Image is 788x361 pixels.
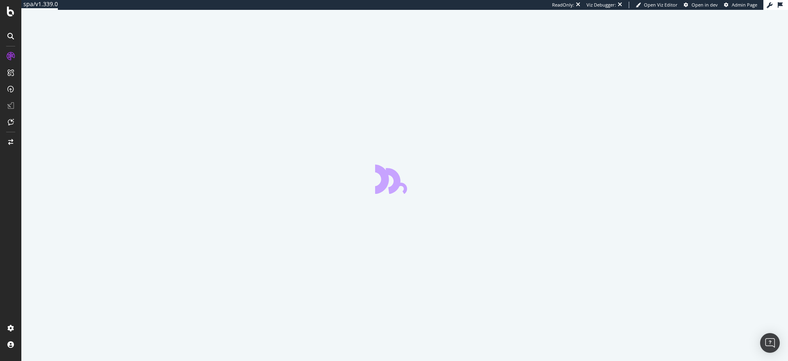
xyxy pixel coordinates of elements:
a: Admin Page [724,2,757,8]
div: animation [375,164,434,194]
span: Open in dev [692,2,718,8]
div: Viz Debugger: [586,2,616,8]
span: Open Viz Editor [644,2,678,8]
span: Admin Page [732,2,757,8]
a: Open Viz Editor [636,2,678,8]
div: ReadOnly: [552,2,574,8]
div: Open Intercom Messenger [760,333,780,353]
a: Open in dev [684,2,718,8]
